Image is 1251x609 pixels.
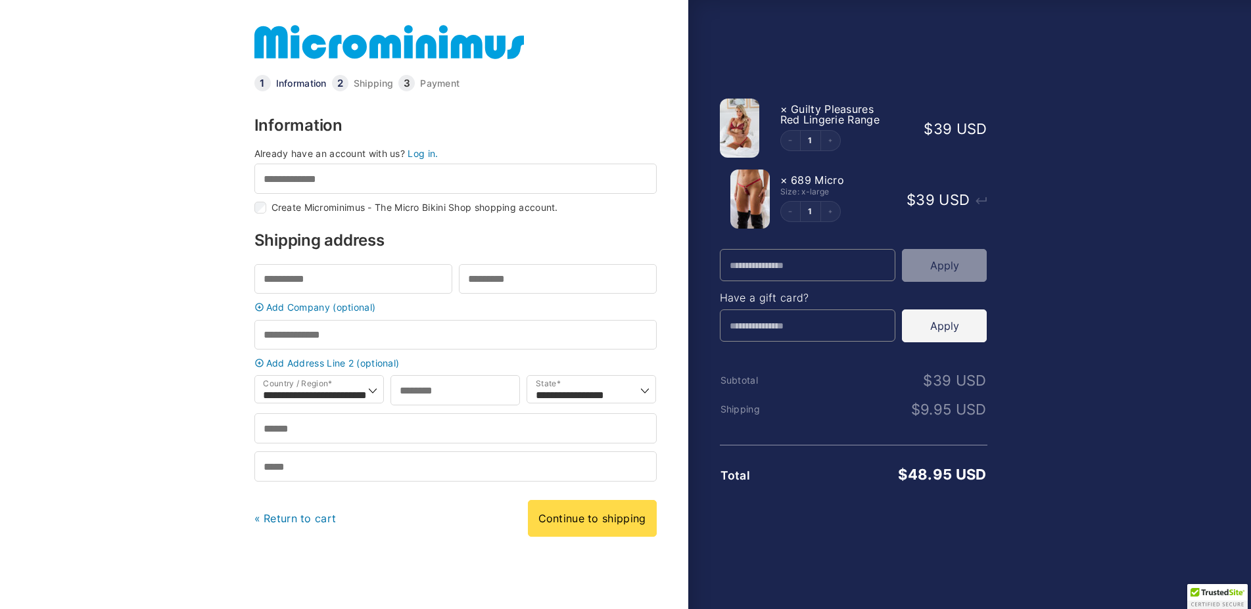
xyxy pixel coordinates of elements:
[780,173,788,187] a: Remove this item
[354,79,393,88] a: Shipping
[730,169,770,229] img: Guilty Pleasures Red 689 Micro 01
[907,191,916,208] span: $
[720,292,987,303] h4: Have a gift card?
[254,233,657,248] h3: Shipping address
[781,202,801,221] button: Decrement
[720,469,809,482] th: Total
[720,404,809,415] th: Shipping
[251,358,660,368] a: Add Address Line 2 (optional)
[780,188,893,196] div: Size: x-large
[780,102,788,116] a: Remove this item
[720,99,759,158] img: Guilty Pleasures Red 1045 Bra 689 Micro 05
[276,79,327,88] a: Information
[898,466,907,483] span: $
[924,120,987,137] bdi: 39 USD
[911,401,987,418] bdi: 9.95 USD
[923,372,932,389] span: $
[924,120,933,137] span: $
[720,375,809,386] th: Subtotal
[254,148,406,159] span: Already have an account with us?
[907,191,970,208] bdi: 39 USD
[791,173,844,187] span: 689 Micro
[801,137,820,145] a: Edit
[1187,584,1248,609] div: TrustedSite Certified
[902,309,987,342] button: Apply
[911,401,920,418] span: $
[820,131,840,150] button: Increment
[251,302,660,312] a: Add Company (optional)
[254,118,657,133] h3: Information
[781,131,801,150] button: Decrement
[902,249,987,282] button: Apply
[898,466,986,483] bdi: 48.95 USD
[528,500,657,537] a: Continue to shipping
[420,79,460,88] a: Payment
[820,202,840,221] button: Increment
[801,208,820,215] a: Edit
[923,372,986,389] bdi: 39 USD
[780,102,880,126] span: Guilty Pleasures Red Lingerie Range
[254,512,337,525] a: « Return to cart
[408,148,438,159] a: Log in.
[271,203,558,212] label: Create Microminimus - The Micro Bikini Shop shopping account.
